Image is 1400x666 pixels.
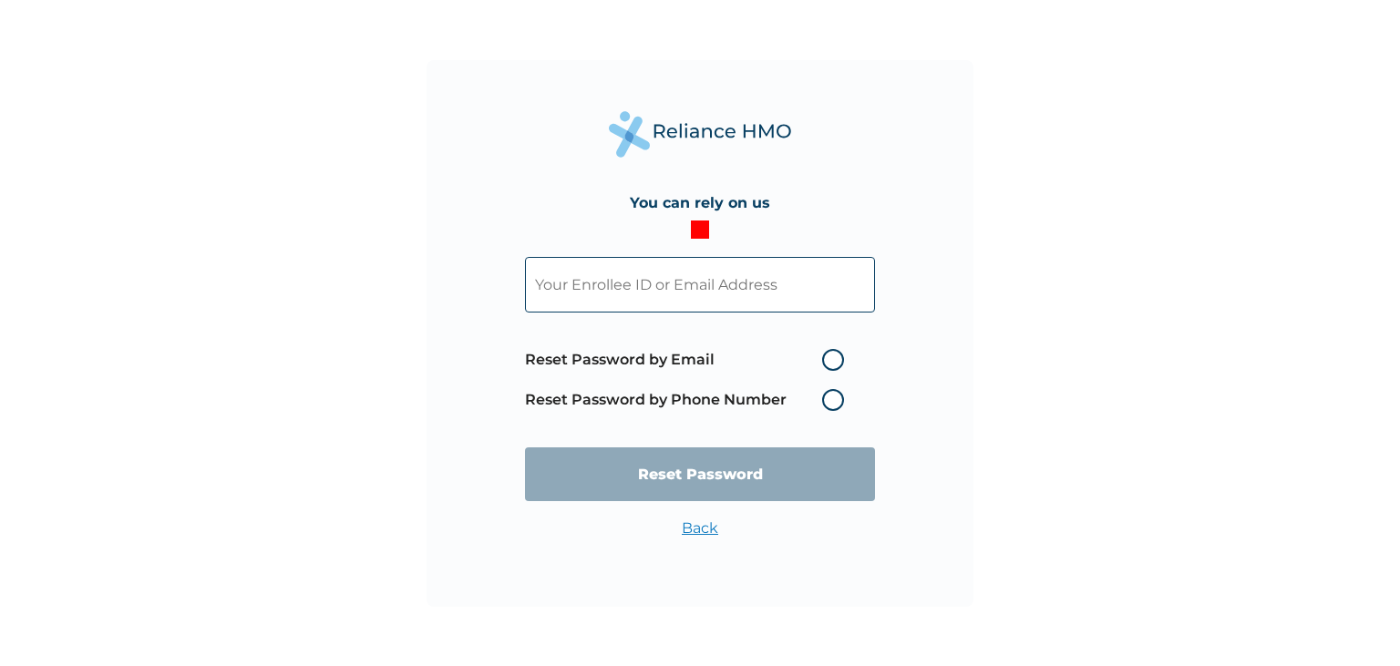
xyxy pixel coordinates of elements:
label: Reset Password by Email [525,349,853,371]
a: Back [682,519,718,537]
img: Reliance Health's Logo [609,111,791,158]
h4: You can rely on us [630,194,770,211]
input: Reset Password [525,447,875,501]
label: Reset Password by Phone Number [525,389,853,411]
input: Your Enrollee ID or Email Address [525,257,875,313]
span: Password reset method [525,340,853,420]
